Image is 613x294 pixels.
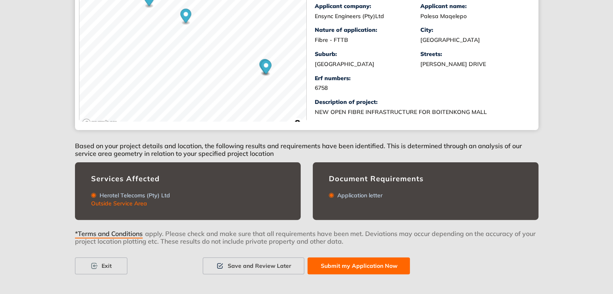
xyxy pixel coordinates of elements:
div: 6758 [315,85,421,91]
span: Toggle attribution [295,118,300,127]
span: Exit [102,261,112,270]
div: Suburb: [315,51,421,58]
div: Applicant company: [315,3,421,10]
div: Map marker [259,59,270,76]
div: NEW OPEN FIBRE INFRASTRUCTURE FOR BOITENKONG MALL [315,109,516,116]
div: Palesa Maqelepo [420,13,526,20]
div: Herotel Telecoms (Pty) Ltd [96,192,170,199]
div: Services Affected [91,174,285,183]
div: Application letter [334,192,382,199]
button: *Terms and Conditions [75,230,145,235]
span: *Terms and Conditions [75,230,143,238]
div: [PERSON_NAME] DRIVE [420,61,526,68]
div: [GEOGRAPHIC_DATA] [315,61,421,68]
div: Map marker [260,60,271,77]
div: Fibre - FTTB [315,37,421,43]
div: Applicant name: [420,3,526,10]
div: Nature of application: [315,27,421,33]
span: Submit my Application Now [320,261,397,270]
div: Description of project: [315,99,526,106]
button: Save and Review Later [203,257,304,274]
a: Mapbox logo [82,118,117,128]
div: Erf numbers: [315,75,421,82]
div: Streets: [420,51,526,58]
span: Save and Review Later [227,261,291,270]
div: City: [420,27,526,33]
div: Map marker [180,9,191,25]
button: Exit [75,257,127,274]
div: Ensync Engineers (Pty)Ltd [315,13,421,20]
button: Submit my Application Now [308,257,410,274]
div: Based on your project details and location, the following results and requirements have been iden... [75,130,538,162]
span: Outside Service Area [91,200,147,207]
div: Document Requirements [329,174,522,183]
div: [GEOGRAPHIC_DATA] [420,37,526,43]
div: apply. Please check and make sure that all requirements have been met. Deviations may occur depen... [75,230,538,257]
